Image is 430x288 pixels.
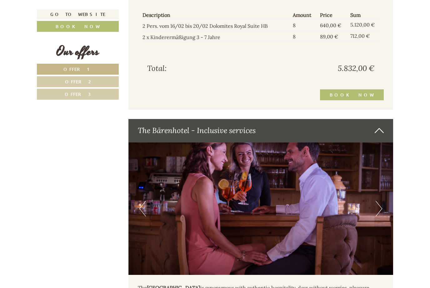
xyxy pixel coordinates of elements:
td: 8 [290,20,317,31]
th: Price [317,10,348,20]
a: Book now [37,21,119,32]
td: 8 [290,31,317,42]
button: Next [376,201,382,216]
span: 5.832,00 € [338,63,374,74]
td: 2 Pers. vom 16/02 bis 20/02 Dolomites Royal Suite HB [142,20,291,31]
a: Go to website [37,9,119,19]
span: Offer 1 [63,66,92,72]
button: Previous [139,201,146,216]
th: Sum [348,10,379,20]
th: Description [142,10,291,20]
div: Our offers [37,43,119,61]
span: 640,00 € [320,22,341,28]
span: Offer 3 [65,91,91,97]
span: 89,00 € [320,33,338,40]
div: The Bärenhotel - Inclusive services [128,119,393,142]
div: Total: [142,63,261,74]
a: Book now [320,89,384,100]
span: Offer 2 [65,79,91,85]
td: 5.120,00 € [348,20,379,31]
td: 2 x Kinderermäßigung 3 - 7 Jahre [142,31,291,42]
th: Amount [290,10,317,20]
td: 712,00 € [348,31,379,42]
